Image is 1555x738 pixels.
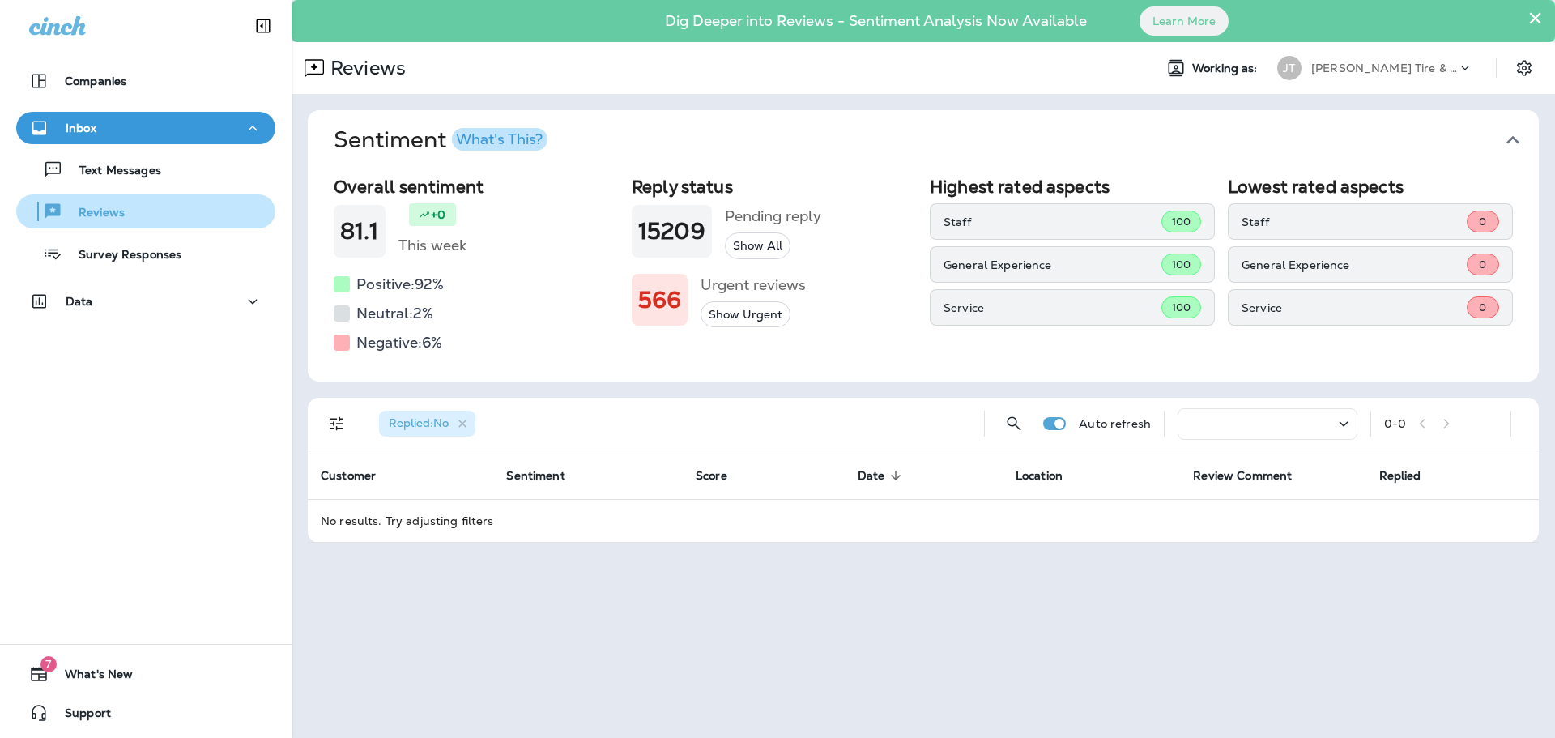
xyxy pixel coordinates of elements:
button: Settings [1510,53,1539,83]
button: Companies [16,65,275,97]
div: Replied:No [379,411,475,437]
span: Working as: [1192,62,1261,75]
button: Search Reviews [998,407,1030,440]
h5: Positive: 92 % [356,271,444,297]
p: Auto refresh [1079,417,1151,430]
h1: 81.1 [340,218,379,245]
span: Replied : No [389,416,449,430]
p: Dig Deeper into Reviews - Sentiment Analysis Now Available [618,19,1134,23]
span: Date [858,469,885,483]
h2: Reply status [632,177,917,197]
button: Show Urgent [701,301,790,328]
span: 0 [1479,258,1486,271]
button: Support [16,697,275,729]
button: Inbox [16,112,275,144]
button: Close [1527,5,1543,31]
h5: Urgent reviews [701,272,806,298]
h2: Highest rated aspects [930,177,1215,197]
button: 7What's New [16,658,275,690]
p: Survey Responses [62,248,181,263]
p: Staff [1242,215,1467,228]
span: Sentiment [506,469,564,483]
button: Data [16,285,275,318]
h1: Sentiment [334,126,547,154]
span: Score [696,469,727,483]
p: [PERSON_NAME] Tire & Auto [1311,62,1457,75]
h5: This week [398,232,466,258]
button: Show All [725,232,790,259]
span: Support [49,706,111,726]
span: 100 [1172,301,1191,314]
span: 100 [1172,215,1191,228]
span: Score [696,468,748,483]
p: +0 [431,207,445,223]
span: Date [858,468,906,483]
h1: 15209 [638,218,705,245]
button: What's This? [452,128,547,151]
p: Companies [65,75,126,87]
p: Inbox [66,122,96,134]
button: Learn More [1140,6,1229,36]
button: Text Messages [16,152,275,186]
p: General Experience [1242,258,1467,271]
p: Staff [944,215,1161,228]
span: Sentiment [506,468,586,483]
div: What's This? [456,132,543,147]
h5: Neutral: 2 % [356,301,433,326]
span: Replied [1379,468,1442,483]
button: Reviews [16,194,275,228]
span: Review Comment [1193,469,1292,483]
span: Review Comment [1193,468,1313,483]
p: Text Messages [63,164,161,179]
h5: Pending reply [725,203,821,229]
div: JT [1277,56,1302,80]
span: 0 [1479,215,1486,228]
h5: Negative: 6 % [356,330,442,356]
span: Location [1016,469,1063,483]
span: 0 [1479,301,1486,314]
div: SentimentWhat's This? [308,170,1539,382]
p: General Experience [944,258,1161,271]
p: Data [66,295,93,308]
span: 100 [1172,258,1191,271]
span: Replied [1379,469,1421,483]
span: Location [1016,468,1084,483]
button: SentimentWhat's This? [321,110,1552,170]
span: What's New [49,668,133,687]
span: Customer [321,468,397,483]
button: Survey Responses [16,237,275,271]
td: No results. Try adjusting filters [308,499,1539,542]
button: Collapse Sidebar [241,10,286,42]
span: Customer [321,469,376,483]
h2: Lowest rated aspects [1228,177,1513,197]
h1: 566 [638,287,681,314]
span: 7 [40,656,57,672]
h2: Overall sentiment [334,177,619,197]
p: Reviews [62,206,125,221]
p: Service [1242,301,1467,314]
p: Reviews [324,56,406,80]
div: 0 - 0 [1384,417,1406,430]
button: Filters [321,407,353,440]
p: Service [944,301,1161,314]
